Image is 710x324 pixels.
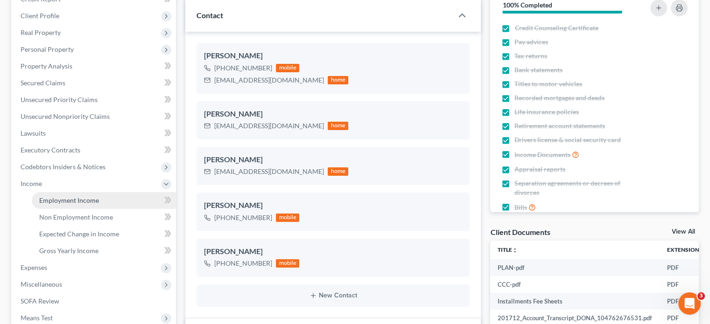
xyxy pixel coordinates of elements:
[21,79,65,87] span: Secured Claims
[21,263,47,271] span: Expenses
[197,11,223,20] span: Contact
[214,63,272,73] div: [PHONE_NUMBER]
[21,280,62,288] span: Miscellaneous
[21,146,80,154] span: Executory Contracts
[13,108,176,125] a: Unsecured Nonpriority Claims
[514,135,621,145] span: Drivers license & social security card
[502,1,552,9] strong: 100% Completed
[490,293,660,310] td: Installments Fee Sheets
[39,230,119,238] span: Expected Change in Income
[21,163,105,171] span: Codebtors Insiders & Notices
[514,165,565,174] span: Appraisal reports
[214,121,324,131] div: [EMAIL_ADDRESS][DOMAIN_NAME]
[667,246,705,253] a: Extensionunfold_more
[276,64,299,72] div: mobile
[21,179,42,187] span: Income
[21,62,72,70] span: Property Analysis
[276,214,299,222] div: mobile
[21,12,59,20] span: Client Profile
[21,129,46,137] span: Lawsuits
[512,248,518,253] i: unfold_more
[214,167,324,176] div: [EMAIL_ADDRESS][DOMAIN_NAME]
[13,91,176,108] a: Unsecured Priority Claims
[13,125,176,142] a: Lawsuits
[13,58,176,75] a: Property Analysis
[32,226,176,242] a: Expected Change in Income
[39,196,99,204] span: Employment Income
[32,192,176,209] a: Employment Income
[514,23,598,33] span: Credit Counseling Certificate
[490,259,660,276] td: PLAN-pdf
[204,154,462,165] div: [PERSON_NAME]
[21,297,59,305] span: SOFA Review
[39,213,113,221] span: Non Employment Income
[514,121,605,131] span: Retirement account statements
[514,65,562,75] span: Bank statements
[204,200,462,211] div: [PERSON_NAME]
[13,75,176,91] a: Secured Claims
[21,96,98,103] span: Unsecured Priority Claims
[21,314,53,322] span: Means Test
[39,247,98,255] span: Gross Yearly Income
[514,93,605,103] span: Recorded mortgages and deeds
[514,37,548,47] span: Pay advices
[204,50,462,62] div: [PERSON_NAME]
[21,45,74,53] span: Personal Property
[204,109,462,120] div: [PERSON_NAME]
[514,107,579,117] span: Life insurance policies
[32,209,176,226] a: Non Employment Income
[328,122,348,130] div: home
[32,242,176,259] a: Gross Yearly Income
[672,228,695,235] a: View All
[498,246,518,253] a: Titleunfold_more
[697,292,705,300] span: 3
[214,213,272,222] div: [PHONE_NUMBER]
[678,292,701,315] iframe: Intercom live chat
[21,28,61,36] span: Real Property
[204,246,462,257] div: [PERSON_NAME]
[490,276,660,293] td: CCC-pdf
[214,259,272,268] div: [PHONE_NUMBER]
[514,203,527,212] span: Bills
[214,76,324,85] div: [EMAIL_ADDRESS][DOMAIN_NAME]
[21,112,110,120] span: Unsecured Nonpriority Claims
[514,79,582,89] span: Titles to motor vehicles
[204,292,462,299] button: New Contact
[13,293,176,310] a: SOFA Review
[514,150,570,159] span: Income Documents
[276,259,299,268] div: mobile
[490,227,550,237] div: Client Documents
[328,76,348,84] div: home
[514,51,547,61] span: Tax returns
[13,142,176,159] a: Executory Contracts
[514,179,639,197] span: Separation agreements or decrees of divorces
[328,167,348,176] div: home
